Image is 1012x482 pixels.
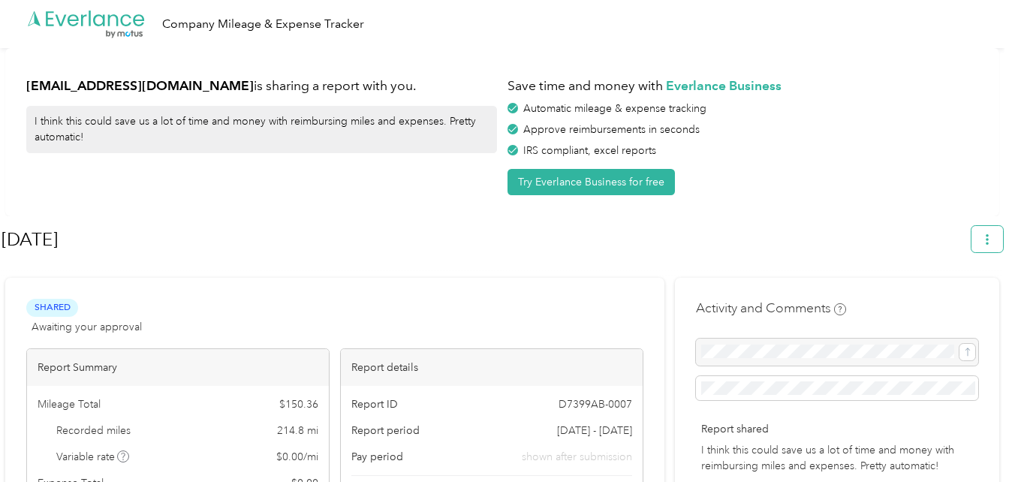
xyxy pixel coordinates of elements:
span: Awaiting your approval [32,319,142,335]
span: IRS compliant, excel reports [523,144,656,157]
span: Report period [351,423,420,438]
span: Pay period [351,449,403,465]
span: Shared [26,299,78,316]
span: $ 0.00 / mi [276,449,318,465]
h4: Activity and Comments [696,299,846,318]
div: Report details [341,349,643,386]
span: shown after submission [522,449,632,465]
span: $ 150.36 [279,396,318,412]
span: D7399AB-0007 [559,396,632,412]
span: Variable rate [56,449,130,465]
span: Automatic mileage & expense tracking [523,102,706,115]
span: 214.8 mi [277,423,318,438]
p: Report shared [701,421,973,437]
div: Company Mileage & Expense Tracker [162,15,364,34]
span: [DATE] - [DATE] [557,423,632,438]
h1: Save time and money with [508,77,978,95]
h1: is sharing a report with you. [26,77,497,95]
span: Recorded miles [56,423,131,438]
strong: Everlance Business [666,77,782,93]
span: Approve reimbursements in seconds [523,123,700,136]
div: I think this could save us a lot of time and money with reimbursing miles and expenses. Pretty au... [26,106,497,153]
h1: September 2025 [2,221,961,258]
span: Mileage Total [38,396,101,412]
strong: [EMAIL_ADDRESS][DOMAIN_NAME] [26,77,254,93]
div: Report Summary [27,349,329,386]
button: Try Everlance Business for free [508,169,675,195]
p: I think this could save us a lot of time and money with reimbursing miles and expenses. Pretty au... [701,442,973,474]
span: Report ID [351,396,398,412]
